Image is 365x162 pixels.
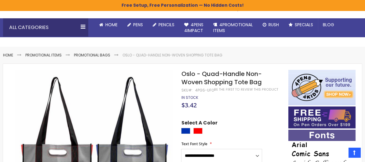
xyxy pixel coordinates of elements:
span: 4Pens 4impact [184,22,203,34]
div: 4PGS-UFO [195,88,214,93]
span: Oslo - Quad-Handle Non-Woven Shopping Tote Bag [181,70,261,86]
div: All Categories [3,18,88,37]
a: Pens [122,18,148,31]
a: Pencils [148,18,179,31]
span: Specials [295,22,313,28]
strong: SKU [181,88,192,93]
div: Red [193,128,203,134]
span: 4PROMOTIONAL ITEMS [213,22,253,34]
a: Promotional Bags [74,52,110,58]
iframe: Google Customer Reviews [315,146,365,162]
span: Blog [323,22,334,28]
a: Be the first to review this product [214,87,278,92]
span: Pencils [159,22,174,28]
span: Rush [268,22,279,28]
span: In stock [181,95,198,100]
a: 4Pens4impact [179,18,208,37]
a: Specials [284,18,318,31]
a: Home [94,18,122,31]
span: $3.42 [181,101,196,109]
span: Pens [133,22,143,28]
div: Blue [181,128,190,134]
li: Oslo - Quad-Handle Non-Woven Shopping Tote Bag [122,53,222,58]
span: Select A Color [181,120,217,128]
img: Free shipping on orders over $199 [288,106,356,128]
span: Text Font Style [181,141,207,146]
a: Blog [318,18,339,31]
a: 4PROMOTIONALITEMS [208,18,258,37]
img: 4pens 4 kids [288,70,356,105]
a: Rush [258,18,284,31]
a: Promotional Items [25,52,62,58]
div: Availability [181,95,198,100]
span: Home [105,22,118,28]
a: Home [3,52,13,58]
